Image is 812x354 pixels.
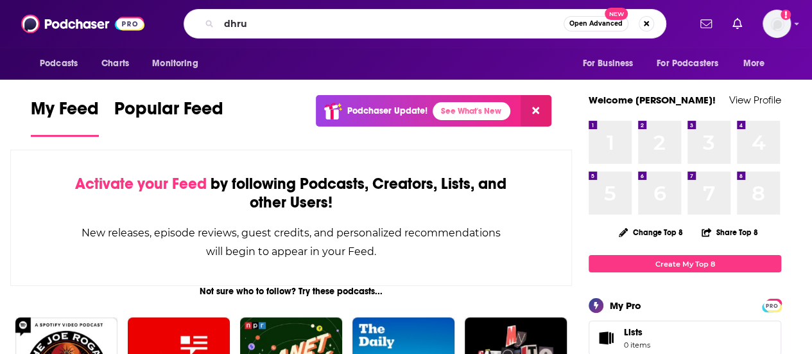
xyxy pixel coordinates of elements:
[569,21,623,27] span: Open Advanced
[701,220,759,245] button: Share Top 8
[143,51,214,76] button: open menu
[114,98,223,137] a: Popular Feed
[624,326,643,338] span: Lists
[589,255,781,272] a: Create My Top 8
[743,55,765,73] span: More
[763,10,791,38] button: Show profile menu
[763,10,791,38] img: User Profile
[152,55,198,73] span: Monitoring
[624,341,650,350] span: 0 items
[21,12,144,36] img: Podchaser - Follow, Share and Rate Podcasts
[10,286,572,297] div: Not sure who to follow? Try these podcasts...
[729,94,781,106] a: View Profile
[93,51,137,76] a: Charts
[610,299,641,312] div: My Pro
[433,102,510,120] a: See What's New
[593,329,619,347] span: Lists
[564,16,628,31] button: Open AdvancedNew
[657,55,718,73] span: For Podcasters
[695,13,717,35] a: Show notifications dropdown
[763,10,791,38] span: Logged in as lilifeinberg
[31,51,94,76] button: open menu
[727,13,747,35] a: Show notifications dropdown
[75,174,207,193] span: Activate your Feed
[624,326,650,338] span: Lists
[573,51,649,76] button: open menu
[114,98,223,127] span: Popular Feed
[101,55,129,73] span: Charts
[75,175,507,212] div: by following Podcasts, Creators, Lists, and other Users!
[582,55,633,73] span: For Business
[31,98,99,127] span: My Feed
[764,301,779,310] span: PRO
[40,55,78,73] span: Podcasts
[31,98,99,137] a: My Feed
[184,9,666,39] div: Search podcasts, credits, & more...
[347,105,428,116] p: Podchaser Update!
[75,224,507,261] div: New releases, episode reviews, guest credits, and personalized recommendations will begin to appe...
[648,51,737,76] button: open menu
[605,8,628,20] span: New
[589,94,716,106] a: Welcome [PERSON_NAME]!
[219,13,564,34] input: Search podcasts, credits, & more...
[764,300,779,310] a: PRO
[611,224,691,240] button: Change Top 8
[781,10,791,20] svg: Add a profile image
[734,51,781,76] button: open menu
